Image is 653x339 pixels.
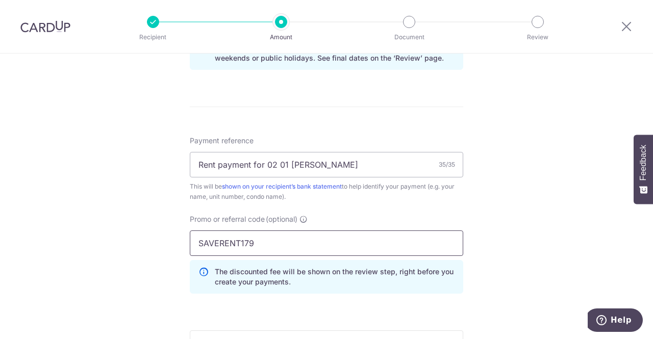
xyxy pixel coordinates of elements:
[439,160,455,170] div: 35/35
[371,32,447,42] p: Document
[634,135,653,204] button: Feedback - Show survey
[115,32,191,42] p: Recipient
[190,136,254,146] span: Payment reference
[243,32,319,42] p: Amount
[500,32,575,42] p: Review
[639,145,648,180] span: Feedback
[190,214,265,224] span: Promo or referral code
[20,20,70,33] img: CardUp
[222,182,342,190] a: shown on your recipient’s bank statement
[266,214,297,224] span: (optional)
[215,267,455,287] p: The discounted fee will be shown on the review step, right before you create your payments.
[190,181,463,202] div: This will be to help identify your payment (e.g. your name, unit number, condo name).
[588,308,643,334] iframe: Opens a widget where you can find more information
